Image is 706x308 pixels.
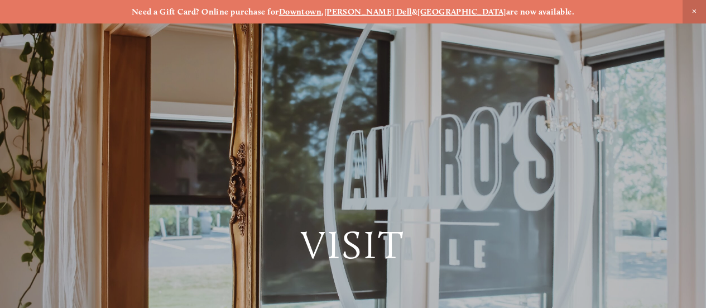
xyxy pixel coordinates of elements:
strong: Need a Gift Card? Online purchase for [132,7,279,17]
strong: , [321,7,324,17]
strong: are now available. [506,7,574,17]
a: [PERSON_NAME] Dell [324,7,412,17]
a: [GEOGRAPHIC_DATA] [417,7,506,17]
a: Downtown [279,7,322,17]
strong: & [412,7,417,17]
span: Visit [301,221,405,268]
